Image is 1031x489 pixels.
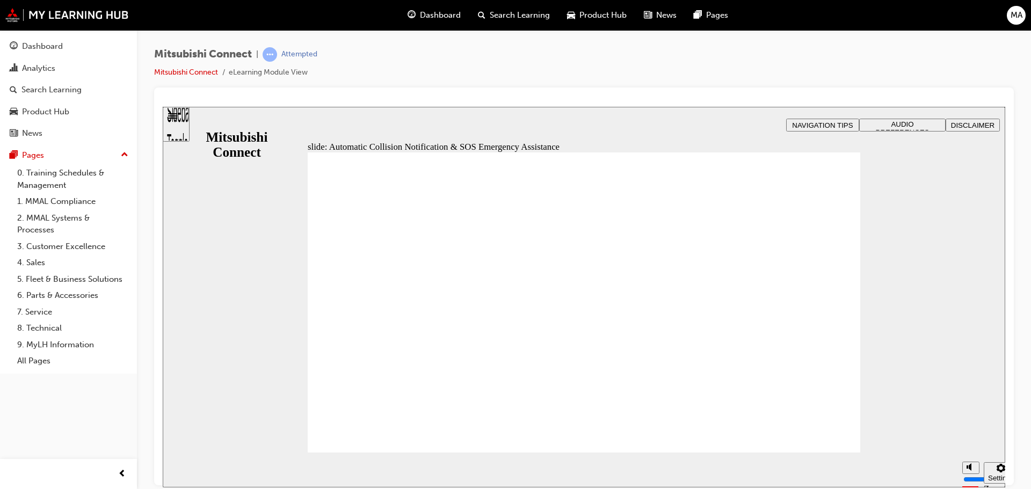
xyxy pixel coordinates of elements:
a: 2. MMAL Systems & Processes [13,210,133,238]
span: news-icon [644,9,652,22]
img: mmal [5,8,129,22]
button: Pages [4,145,133,165]
span: AUDIO PREFERENCES [713,13,767,30]
li: eLearning Module View [229,67,308,79]
div: Product Hub [22,106,69,118]
button: MA [1007,6,1026,25]
span: | [256,48,258,61]
span: NAVIGATION TIPS [629,14,690,23]
a: car-iconProduct Hub [558,4,635,26]
span: car-icon [567,9,575,22]
div: Pages [22,149,44,162]
span: Search Learning [490,9,550,21]
a: Analytics [4,59,133,78]
span: up-icon [121,148,128,162]
div: Search Learning [21,84,82,96]
span: pages-icon [10,151,18,160]
a: guage-iconDashboard [399,4,469,26]
a: All Pages [13,353,133,369]
span: pages-icon [694,9,702,22]
button: DashboardAnalyticsSearch LearningProduct HubNews [4,34,133,145]
button: Mute (Ctrl+Alt+M) [800,355,817,367]
input: volume [801,368,870,377]
span: Mitsubishi Connect [154,48,252,61]
span: News [656,9,677,21]
div: Settings [825,367,851,375]
span: Pages [706,9,728,21]
a: 0. Training Schedules & Management [13,165,133,193]
span: guage-icon [10,42,18,52]
button: Settings [821,355,855,377]
a: 3. Customer Excellence [13,238,133,255]
div: Analytics [22,62,55,75]
div: Attempted [281,49,317,60]
a: 1. MMAL Compliance [13,193,133,210]
span: news-icon [10,129,18,138]
button: NAVIGATION TIPS [623,12,696,25]
span: MA [1011,9,1022,21]
a: 6. Parts & Accessories [13,287,133,304]
div: News [22,127,42,140]
div: Dashboard [22,40,63,53]
a: pages-iconPages [685,4,737,26]
span: learningRecordVerb_ATTEMPT-icon [263,47,277,62]
span: Dashboard [420,9,461,21]
label: Zoom to fit [821,377,843,408]
span: chart-icon [10,64,18,74]
span: search-icon [10,85,17,95]
div: misc controls [794,346,837,381]
a: 8. Technical [13,320,133,337]
a: Mitsubishi Connect [154,68,218,77]
a: news-iconNews [635,4,685,26]
span: car-icon [10,107,18,117]
a: Search Learning [4,80,133,100]
span: DISCLAIMER [788,14,832,23]
button: AUDIO PREFERENCES [696,12,783,25]
a: 4. Sales [13,254,133,271]
span: prev-icon [118,468,126,481]
a: 9. MyLH Information [13,337,133,353]
span: search-icon [478,9,485,22]
a: search-iconSearch Learning [469,4,558,26]
a: Dashboard [4,37,133,56]
a: Product Hub [4,102,133,122]
a: 5. Fleet & Business Solutions [13,271,133,288]
span: Product Hub [579,9,627,21]
button: DISCLAIMER [783,12,837,25]
span: guage-icon [408,9,416,22]
a: News [4,123,133,143]
a: 7. Service [13,304,133,320]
